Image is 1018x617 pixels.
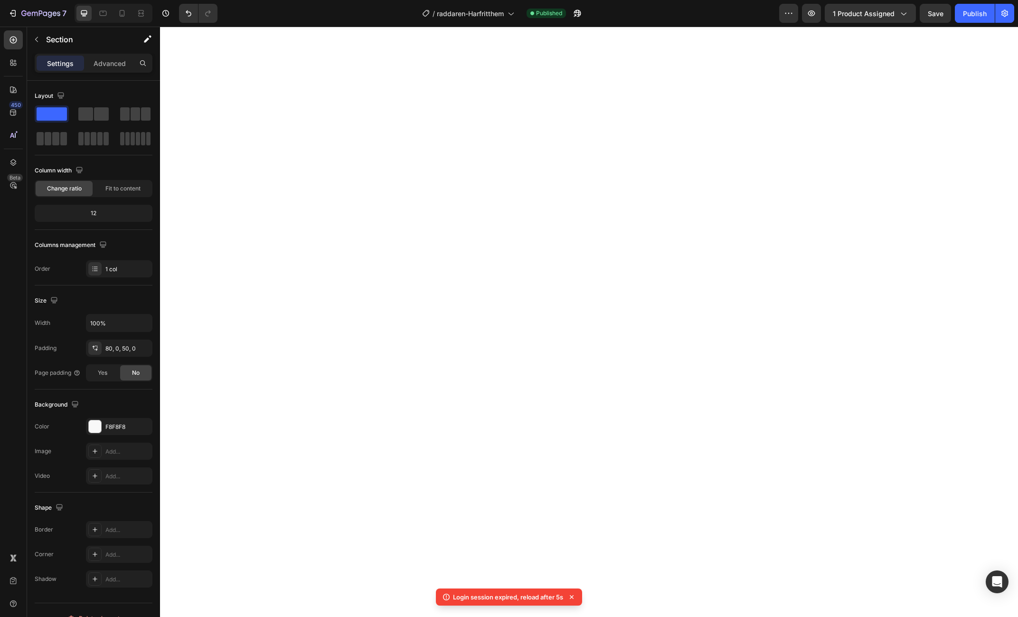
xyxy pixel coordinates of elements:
div: 80, 0, 50, 0 [105,344,150,353]
button: Save [920,4,951,23]
div: Padding [35,344,57,352]
div: Layout [35,90,66,103]
div: Corner [35,550,54,559]
iframe: Design area [160,27,1018,617]
div: Add... [105,551,150,559]
div: Video [35,472,50,480]
button: 7 [4,4,71,23]
button: Publish [955,4,995,23]
div: Shape [35,502,65,514]
div: 12 [37,207,151,220]
div: Width [35,319,50,327]
div: Shadow [35,575,57,583]
span: Published [536,9,562,18]
div: 450 [9,101,23,109]
button: 1 product assigned [825,4,916,23]
div: Add... [105,575,150,584]
p: Advanced [94,58,126,68]
p: Settings [47,58,74,68]
div: Background [35,399,81,411]
span: Yes [98,369,107,377]
div: 1 col [105,265,150,274]
div: Publish [963,9,987,19]
span: / [433,9,435,19]
span: Change ratio [47,184,82,193]
div: Image [35,447,51,456]
p: Section [46,34,124,45]
div: Open Intercom Messenger [986,570,1009,593]
div: Add... [105,526,150,534]
div: Add... [105,447,150,456]
span: Fit to content [105,184,141,193]
div: Columns management [35,239,109,252]
div: Size [35,294,60,307]
div: Column width [35,164,85,177]
div: Undo/Redo [179,4,217,23]
div: Beta [7,174,23,181]
div: Color [35,422,49,431]
p: Login session expired, reload after 5s [453,592,563,602]
div: Order [35,265,50,273]
span: 1 product assigned [833,9,895,19]
div: F8F8F8 [105,423,150,431]
span: Save [928,9,943,18]
span: No [132,369,140,377]
div: Page padding [35,369,81,377]
div: Border [35,525,53,534]
input: Auto [86,314,152,332]
div: Add... [105,472,150,481]
p: 7 [62,8,66,19]
span: raddaren-Harfritthem [437,9,504,19]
